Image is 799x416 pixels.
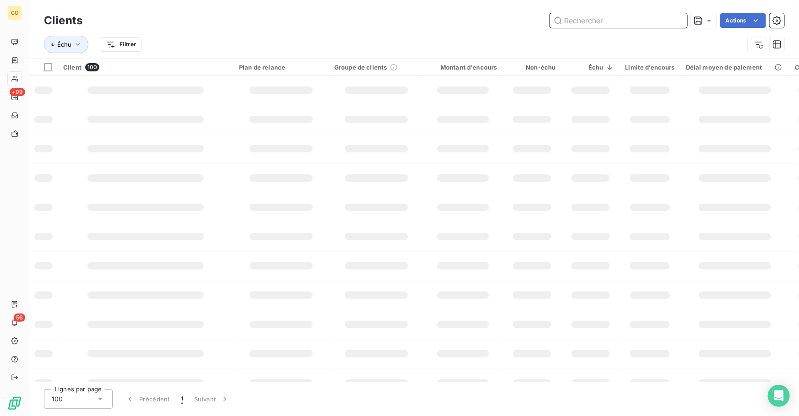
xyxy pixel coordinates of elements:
span: Client [63,64,82,71]
div: Montant d'encours [429,64,497,71]
div: Limite d’encours [625,64,675,71]
div: CO [7,5,22,20]
img: Logo LeanPay [7,396,22,411]
div: Délai moyen de paiement [686,64,784,71]
div: Plan de relance [239,64,323,71]
span: 1 [181,394,183,404]
span: 100 [85,63,99,71]
span: Groupe de clients [334,64,387,71]
span: +99 [10,88,25,96]
button: Actions [720,13,766,28]
span: 100 [52,394,63,404]
span: 56 [14,313,25,322]
h3: Clients [44,12,82,29]
input: Rechercher [550,13,687,28]
span: Échu [57,41,71,48]
button: Filtrer [100,37,142,52]
button: Précédent [120,389,175,409]
div: Échu [567,64,614,71]
button: Échu [44,36,88,53]
button: Suivant [189,389,235,409]
button: 1 [175,389,189,409]
div: Non-échu [508,64,556,71]
div: Open Intercom Messenger [768,385,790,407]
